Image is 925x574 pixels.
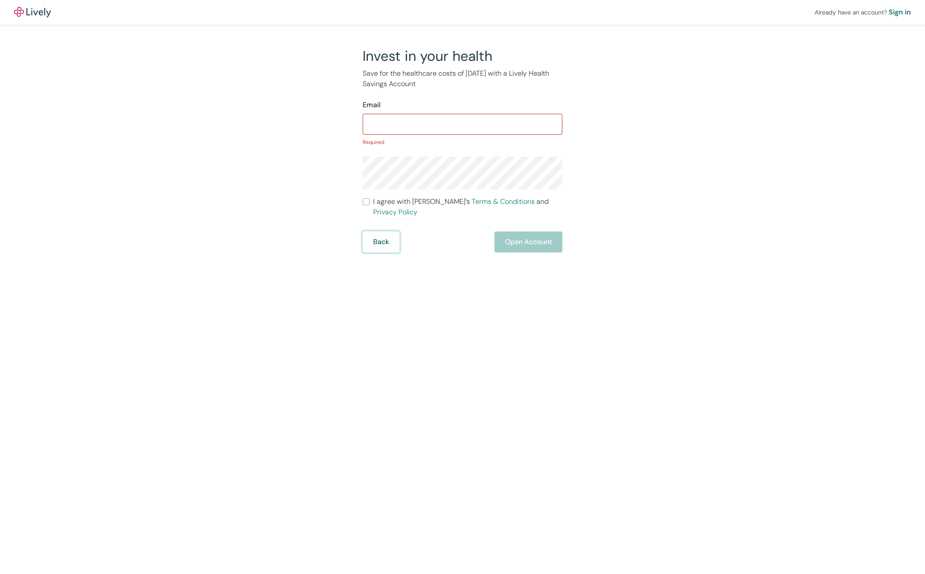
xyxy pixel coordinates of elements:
label: Email [363,100,381,110]
a: Privacy Policy [373,207,417,217]
a: LivelyLively [14,7,51,17]
button: Back [363,231,399,252]
p: Required [363,138,562,146]
span: I agree with [PERSON_NAME]’s and [373,196,562,217]
p: Save for the healthcare costs of [DATE] with a Lively Health Savings Account [363,68,562,89]
a: Terms & Conditions [472,197,535,206]
img: Lively [14,7,51,17]
h2: Invest in your health [363,47,562,65]
div: Already have an account? [815,7,911,17]
a: Sign in [889,7,911,17]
